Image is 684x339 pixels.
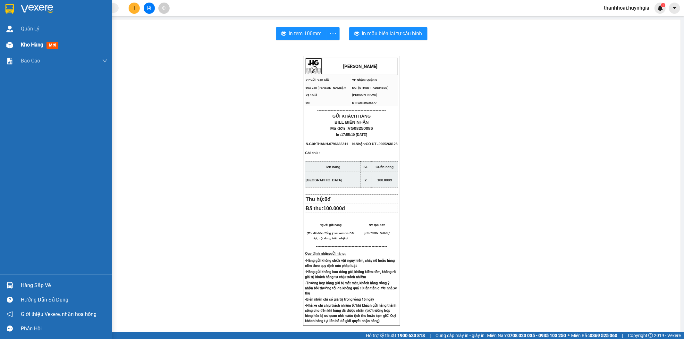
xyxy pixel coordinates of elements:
img: warehouse-icon [6,26,13,32]
span: ĐC: [STREET_ADDRESS][PERSON_NAME] [352,86,388,96]
span: question-circle [7,297,13,303]
span: 2 [365,178,367,182]
strong: 1900 633 818 [397,333,425,338]
span: 100.000đ [323,206,345,211]
strong: -Biên nhận chỉ có giá trị trong vòng 15 ngày [305,297,374,302]
span: down [102,58,107,63]
strong: -Trường hợp hàng gửi bị mất mát, khách hàng đòng ý nhận bồi thường tối đa không quá 10 lần tiền c... [305,281,397,295]
img: solution-icon [6,58,13,64]
strong: Tên hàng [325,165,340,169]
span: Đã thu: [306,206,345,211]
span: ĐC: 248 [PERSON_NAME], tt Vạn Giã [306,86,346,96]
div: Phản hồi [21,324,107,334]
img: warehouse-icon [6,42,13,48]
span: Miền Nam [487,332,566,339]
span: 100.000đ [377,178,392,182]
span: N.Gửi: [306,142,348,146]
span: VP Nhận: Quận 5 [352,78,377,81]
img: icon-new-feature [657,5,663,11]
img: logo [306,58,322,74]
span: copyright [648,333,653,338]
div: 0905268128 [55,21,100,30]
span: | [622,332,623,339]
strong: 0369 525 060 [590,333,617,338]
em: (Tôi đã đọc,đồng ý và xem [307,232,345,235]
button: file-add [144,3,155,14]
span: - [328,142,348,146]
span: 1 [662,3,664,7]
strong: 0708 023 035 - 0935 103 250 [507,333,566,338]
span: Gửi: [5,6,15,13]
span: In tem 100mm [289,29,322,37]
strong: [PERSON_NAME] [343,64,378,69]
span: Ghi chú : [305,151,320,160]
span: Đã thu : [5,34,24,41]
span: 0đ [325,196,331,202]
span: thanhhoai.huynhgia [599,4,654,12]
div: Quận 5 [55,5,100,13]
span: ĐT: [306,101,310,104]
span: 0796665311 [329,142,348,146]
span: GỬI KHÁCH HÀNG [333,114,371,119]
span: ĐT: 028 39225477 [352,101,377,104]
span: | [430,332,431,339]
span: VG08250086 [348,126,373,131]
div: Tên hàng: [GEOGRAPHIC_DATA] ( : 2 ) [5,45,100,69]
span: Hỗ trợ kỹ thuật: [366,332,425,339]
button: printerIn mẫu biên lai tự cấu hình [349,27,427,40]
span: Miền Bắc [571,332,617,339]
span: BILL BIÊN NHẬN [334,120,369,125]
img: warehouse-icon [6,282,13,289]
span: N.Nhận: [352,142,398,146]
span: caret-down [672,5,678,11]
strong: Quy định nhận/gửi hàng: [305,252,346,255]
span: mới [46,42,58,49]
span: Mã đơn : [330,126,373,131]
span: Cung cấp máy in - giấy in: [435,332,486,339]
span: more [327,30,339,38]
button: more [327,27,340,40]
span: 17:55:10 [DATE] [341,133,367,136]
strong: -Hàng gửi không bao đóng gói, không kiểm đếm, không rõ giá trị khách hàng tự chịu trách nhiệm [305,270,396,279]
span: 0905268128 [379,142,398,146]
span: [GEOGRAPHIC_DATA] [306,178,342,182]
span: message [7,326,13,332]
div: Hướng dẫn sử dụng [21,295,107,305]
strong: SL [364,165,368,169]
div: Vạn Giã [5,5,50,13]
span: printer [281,31,286,37]
strong: -Hàng gửi không chứa vật nguy hiểm, cháy nổ hoặc hàng cấm theo quy định của pháp luật [305,259,395,268]
span: Người gửi hàng [320,223,342,227]
span: ----------------------------------------------- [320,244,387,249]
strong: Cước hàng [376,165,394,169]
span: file-add [147,6,151,10]
span: VP Gửi: Vạn Giã [306,78,329,81]
span: notification [7,311,13,317]
span: Thu hộ: [306,196,333,202]
strong: -Nhà xe chỉ chịu trách nhiệm từ khi khách gửi hàng thành công cho đến khi hàng đã được nhận (trừ ... [305,303,396,323]
div: THÀNH [5,13,50,21]
span: printer [354,31,359,37]
span: plus [132,6,137,10]
span: Báo cáo [21,57,40,65]
span: Quản Lý [21,25,39,33]
span: Kho hàng [21,42,43,48]
span: In mẫu biên lai tự cấu hình [362,29,422,37]
button: plus [129,3,140,14]
span: aim [162,6,166,10]
span: --- [316,244,320,249]
div: CÔ ÚT [55,13,100,21]
span: THÀNH [316,142,328,146]
button: aim [158,3,170,14]
div: 100.000 [5,34,51,41]
span: CÔ ÚT - [366,142,398,146]
div: Hàng sắp về [21,281,107,290]
button: caret-down [669,3,680,14]
sup: 1 [661,3,665,7]
span: ---------------------------------------------- [317,107,386,112]
span: In : [336,133,367,136]
span: ⚪️ [568,334,570,337]
button: printerIn tem 100mm [276,27,327,40]
div: 0796665311 [5,21,50,30]
span: [PERSON_NAME] [365,231,390,235]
